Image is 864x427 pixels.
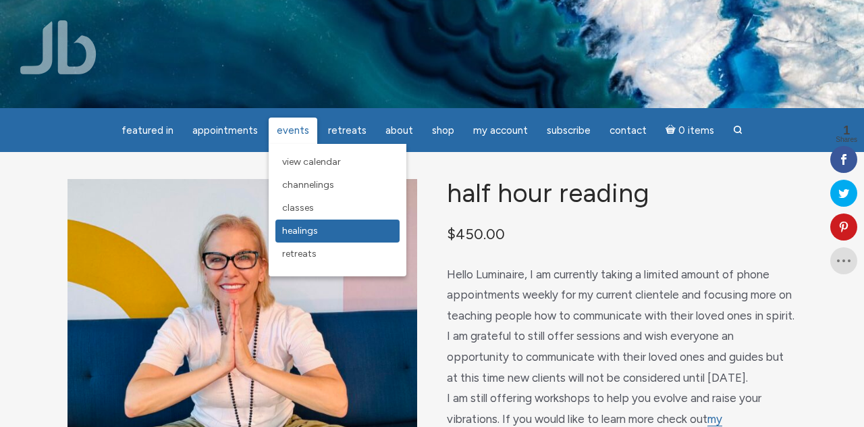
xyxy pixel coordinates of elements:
span: Classes [282,202,314,214]
a: Subscribe [539,118,599,144]
a: featured in [113,118,182,144]
span: Events [277,124,309,136]
span: My Account [473,124,528,136]
a: My Account [465,118,536,144]
span: Subscribe [547,124,591,136]
span: Shares [836,136,857,143]
img: Jamie Butler. The Everyday Medium [20,20,97,74]
span: Shop [432,124,454,136]
span: Appointments [192,124,258,136]
span: 1 [836,124,857,136]
a: Shop [424,118,462,144]
span: 0 items [678,126,714,136]
a: About [377,118,421,144]
a: Retreats [275,243,400,266]
a: View Calendar [275,151,400,174]
span: Channelings [282,179,334,191]
a: Retreats [320,118,375,144]
a: Channelings [275,174,400,197]
a: Events [269,118,317,144]
span: $ [447,226,456,243]
span: Retreats [328,124,367,136]
a: Appointments [184,118,266,144]
span: About [385,124,413,136]
span: Contact [610,124,647,136]
span: View Calendar [282,156,341,168]
bdi: 450.00 [447,226,505,243]
i: Cart [666,124,678,136]
span: Retreats [282,248,317,259]
a: Cart0 items [657,116,722,144]
a: Classes [275,197,400,220]
span: Healings [282,225,318,236]
a: Contact [601,118,655,144]
a: Healings [275,220,400,243]
h1: Half Hour Reading [447,179,796,208]
span: featured in [122,124,173,136]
